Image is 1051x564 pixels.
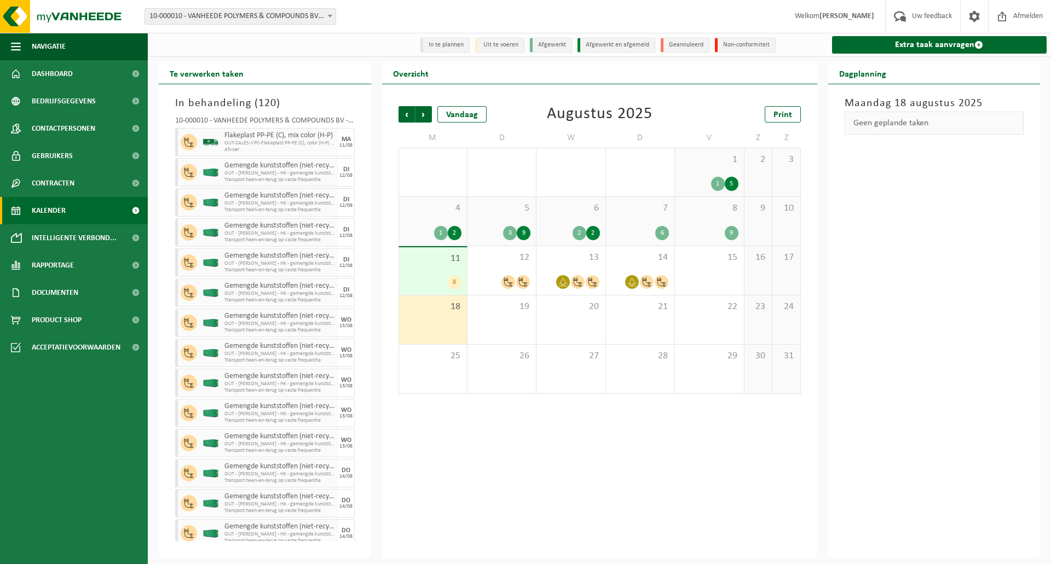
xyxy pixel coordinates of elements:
[224,200,336,207] span: OUT - [PERSON_NAME] - HK - gemengde kunststoffen - VAF
[224,538,336,544] span: Transport heen-en-terug op vaste frequentie
[845,95,1024,112] h3: Maandag 18 augustus 2025
[819,12,874,20] strong: [PERSON_NAME]
[475,38,524,53] li: Uit te voeren
[203,168,219,177] img: HK-XC-40-GN-00
[339,383,353,389] div: 13/08
[448,275,461,289] div: 8
[224,471,336,478] span: OUT - [PERSON_NAME] - HK - gemengde kunststoffen - VAF
[32,279,78,306] span: Documenten
[536,128,605,148] td: W
[750,252,766,264] span: 16
[405,253,461,265] span: 11
[437,106,487,123] div: Vandaag
[339,263,353,269] div: 12/08
[203,530,219,538] img: HK-XC-40-GN-00
[405,350,461,362] span: 25
[382,62,440,84] h2: Overzicht
[343,166,349,173] div: DI
[434,226,448,240] div: 1
[778,154,794,166] span: 3
[341,437,351,444] div: WO
[339,173,353,178] div: 12/08
[341,377,351,383] div: WO
[542,252,599,264] span: 13
[224,478,336,484] span: Transport heen-en-terug op vaste frequentie
[32,60,73,88] span: Dashboard
[845,112,1024,135] div: Geen geplande taken
[32,197,66,224] span: Kalender
[680,202,738,214] span: 8
[341,317,351,323] div: WO
[339,323,353,329] div: 13/08
[399,106,415,123] span: Vorige
[203,499,219,508] img: HK-XC-40-GN-00
[258,98,276,109] span: 120
[415,106,432,123] span: Volgende
[224,432,336,441] span: Gemengde kunststoffen (niet-recycleerbaar), exclusief PVC
[778,202,794,214] span: 10
[750,301,766,313] span: 23
[744,128,772,148] td: Z
[224,411,336,417] span: OUT - [PERSON_NAME] - HK - gemengde kunststoffen - VAF
[828,62,897,84] h2: Dagplanning
[399,128,467,148] td: M
[675,128,744,148] td: V
[203,134,219,150] img: BL-SO-LV
[224,147,336,153] span: Afvoer
[342,467,350,474] div: DO
[611,154,669,166] span: 31
[203,439,219,447] img: HK-XC-40-GN-00
[224,260,336,267] span: OUT - [PERSON_NAME] - HK - gemengde kunststoffen - VAF
[715,38,776,53] li: Non-conformiteit
[765,106,801,123] a: Print
[661,38,709,53] li: Geannuleerd
[680,252,738,264] span: 15
[224,267,336,274] span: Transport heen-en-terug op vaste frequentie
[145,8,336,25] span: 10-000010 - VANHEEDE POLYMERS & COMPOUNDS BV - DOTTIGNIES
[203,199,219,207] img: HK-XC-40-GN-00
[542,350,599,362] span: 27
[473,350,530,362] span: 26
[224,237,336,243] span: Transport heen-en-terug op vaste frequentie
[224,161,336,170] span: Gemengde kunststoffen (niet-recycleerbaar), exclusief PVC
[224,140,336,147] span: OUT-SALES-VPC-Flakeplast PP-PE (C), color (H-P) -[GEOGRAPHIC_DATA]-VTT
[224,297,336,304] span: Transport heen-en-terug op vaste frequentie
[145,9,336,24] span: 10-000010 - VANHEEDE POLYMERS & COMPOUNDS BV - DOTTIGNIES
[339,233,353,239] div: 12/08
[448,226,461,240] div: 2
[517,226,530,240] div: 9
[655,226,669,240] div: 6
[611,202,669,214] span: 7
[32,224,117,252] span: Intelligente verbond...
[203,319,219,327] img: HK-XC-40-GN-00
[32,252,74,279] span: Rapportage
[224,312,336,321] span: Gemengde kunststoffen (niet-recycleerbaar), exclusief PVC
[542,301,599,313] span: 20
[680,154,738,166] span: 1
[573,226,586,240] div: 2
[224,230,336,237] span: OUT - [PERSON_NAME] - HK - gemengde kunststoffen - VAF
[547,106,652,123] div: Augustus 2025
[725,177,738,191] div: 5
[224,381,336,387] span: OUT - [PERSON_NAME] - HK - gemengde kunststoffen - VAF
[224,531,336,538] span: OUT - [PERSON_NAME] - HK - gemengde kunststoffen - VAF
[339,444,353,449] div: 13/08
[32,306,82,334] span: Product Shop
[224,387,336,394] span: Transport heen-en-terug op vaste frequentie
[473,202,530,214] span: 5
[32,33,66,60] span: Navigatie
[224,342,336,351] span: Gemengde kunststoffen (niet-recycleerbaar), exclusief PVC
[175,117,355,128] div: 10-000010 - VANHEEDE POLYMERS & COMPOUNDS BV - DOTTIGNIES
[224,447,336,454] span: Transport heen-en-terug op vaste frequentie
[224,207,336,213] span: Transport heen-en-terug op vaste frequentie
[343,196,349,203] div: DI
[611,252,669,264] span: 14
[203,229,219,237] img: HK-XC-40-GN-00
[339,534,353,539] div: 14/08
[773,111,792,119] span: Print
[680,350,738,362] span: 29
[32,115,95,142] span: Contactpersonen
[203,259,219,267] img: HK-XC-40-GN-00
[339,474,353,479] div: 14/08
[224,222,336,230] span: Gemengde kunststoffen (niet-recycleerbaar), exclusief PVC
